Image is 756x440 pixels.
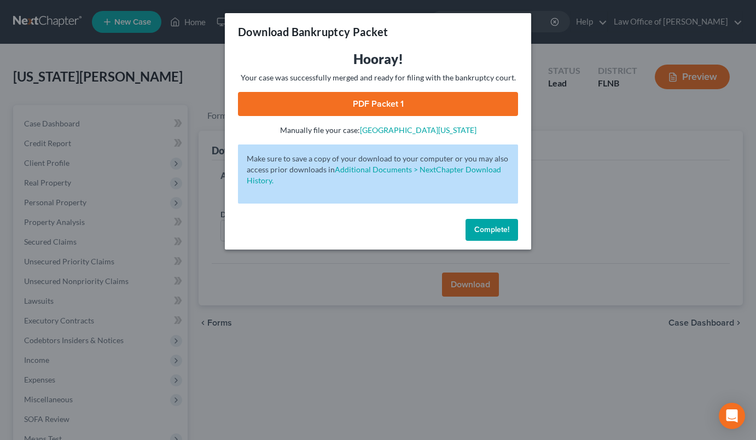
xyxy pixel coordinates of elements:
p: Manually file your case: [238,125,518,136]
h3: Download Bankruptcy Packet [238,24,388,39]
a: Additional Documents > NextChapter Download History. [247,165,501,185]
p: Your case was successfully merged and ready for filing with the bankruptcy court. [238,72,518,83]
a: [GEOGRAPHIC_DATA][US_STATE] [360,125,476,135]
p: Make sure to save a copy of your download to your computer or you may also access prior downloads in [247,153,509,186]
h3: Hooray! [238,50,518,68]
div: Open Intercom Messenger [719,403,745,429]
a: PDF Packet 1 [238,92,518,116]
span: Complete! [474,225,509,234]
button: Complete! [466,219,518,241]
